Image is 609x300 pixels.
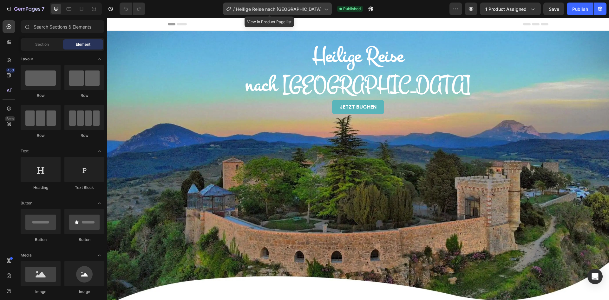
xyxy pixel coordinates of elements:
[64,93,104,98] div: Row
[21,93,61,98] div: Row
[549,6,559,12] span: Save
[21,133,61,138] div: Row
[572,6,588,12] div: Publish
[64,237,104,243] div: Button
[21,148,29,154] span: Text
[64,289,104,295] div: Image
[543,3,564,15] button: Save
[225,82,277,97] a: JETZT BUCHEN
[21,20,104,33] input: Search Sections & Elements
[64,133,104,138] div: Row
[42,5,44,13] p: 7
[233,6,235,12] span: /
[138,52,364,82] strong: nach [GEOGRAPHIC_DATA]
[485,6,527,12] span: 1 product assigned
[206,23,297,53] strong: Heilige Reise
[94,198,104,208] span: Toggle open
[94,146,104,156] span: Toggle open
[120,3,145,15] div: Undo/Redo
[3,3,47,15] button: 7
[94,54,104,64] span: Toggle open
[567,3,593,15] button: Publish
[21,200,32,206] span: Button
[236,6,322,12] span: Heilige Reise nach [GEOGRAPHIC_DATA]
[587,269,603,284] div: Open Intercom Messenger
[21,252,32,258] span: Media
[5,116,15,121] div: Beta
[233,86,270,93] p: JETZT BUCHEN
[76,42,90,47] span: Element
[480,3,541,15] button: 1 product assigned
[6,68,15,73] div: 450
[21,289,61,295] div: Image
[21,185,61,190] div: Heading
[21,56,33,62] span: Layout
[94,250,104,260] span: Toggle open
[107,18,609,300] iframe: Design area
[21,237,61,243] div: Button
[64,185,104,190] div: Text Block
[343,6,361,12] span: Published
[35,42,49,47] span: Section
